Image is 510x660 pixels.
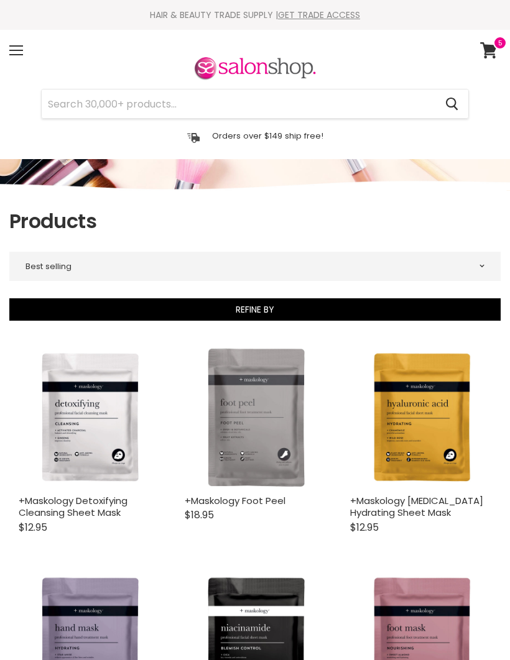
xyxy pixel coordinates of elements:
img: +Maskology Hyaluronic Acid Hydrating Sheet Mask [350,347,491,488]
span: $12.95 [19,520,47,534]
span: $12.95 [350,520,379,534]
form: Product [41,89,469,119]
img: +Maskology Detoxifying Cleansing Sheet Mask [19,347,160,488]
a: +Maskology Foot Peel [185,494,285,507]
input: Search [42,89,435,118]
h1: Products [9,208,501,234]
p: Orders over $149 ship free! [212,131,323,141]
a: +Maskology [MEDICAL_DATA] Hydrating Sheet Mask [350,494,483,520]
button: Search [435,89,468,118]
img: +Maskology Foot Peel [185,347,326,488]
a: +Maskology Detoxifying Cleansing Sheet Mask [19,494,127,520]
a: GET TRADE ACCESS [278,9,360,21]
button: Refine By [9,298,501,321]
span: $18.95 [185,508,214,522]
